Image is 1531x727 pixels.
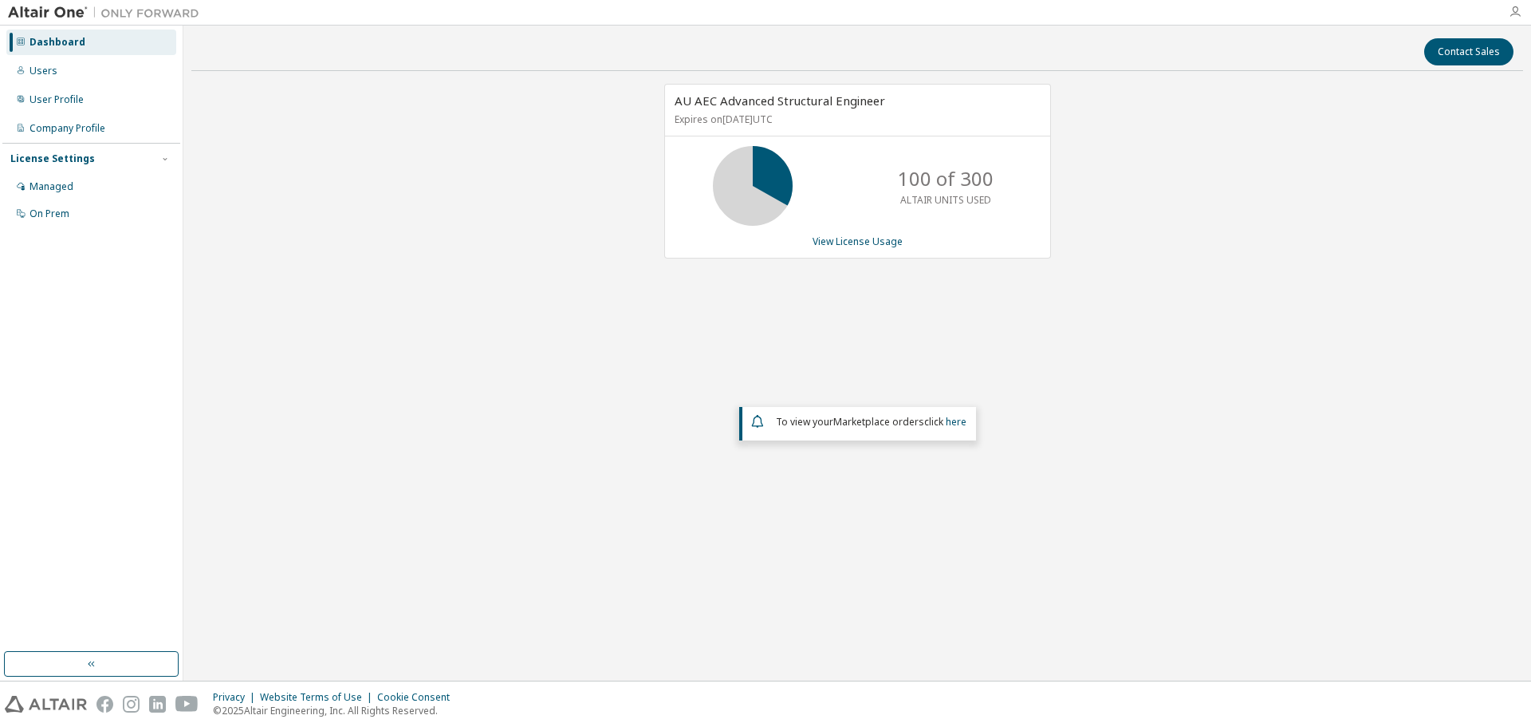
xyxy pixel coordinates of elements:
img: instagram.svg [123,696,140,713]
div: Privacy [213,691,260,704]
div: On Prem [30,207,69,220]
a: View License Usage [813,235,903,248]
div: Users [30,65,57,77]
img: youtube.svg [175,696,199,713]
img: linkedin.svg [149,696,166,713]
p: © 2025 Altair Engineering, Inc. All Rights Reserved. [213,704,459,717]
div: Cookie Consent [377,691,459,704]
a: here [946,415,966,429]
em: Marketplace orders [833,415,924,429]
div: User Profile [30,93,84,106]
div: License Settings [10,152,95,165]
img: facebook.svg [96,696,113,713]
span: To view your click [776,415,966,429]
img: altair_logo.svg [5,696,87,713]
img: Altair One [8,5,207,21]
button: Contact Sales [1424,38,1513,65]
div: Company Profile [30,122,105,135]
span: AU AEC Advanced Structural Engineer [675,93,885,109]
p: ALTAIR UNITS USED [900,193,991,207]
p: Expires on [DATE] UTC [675,113,1037,126]
div: Dashboard [30,36,85,49]
div: Website Terms of Use [260,691,377,704]
div: Managed [30,180,73,193]
p: 100 of 300 [898,165,994,192]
